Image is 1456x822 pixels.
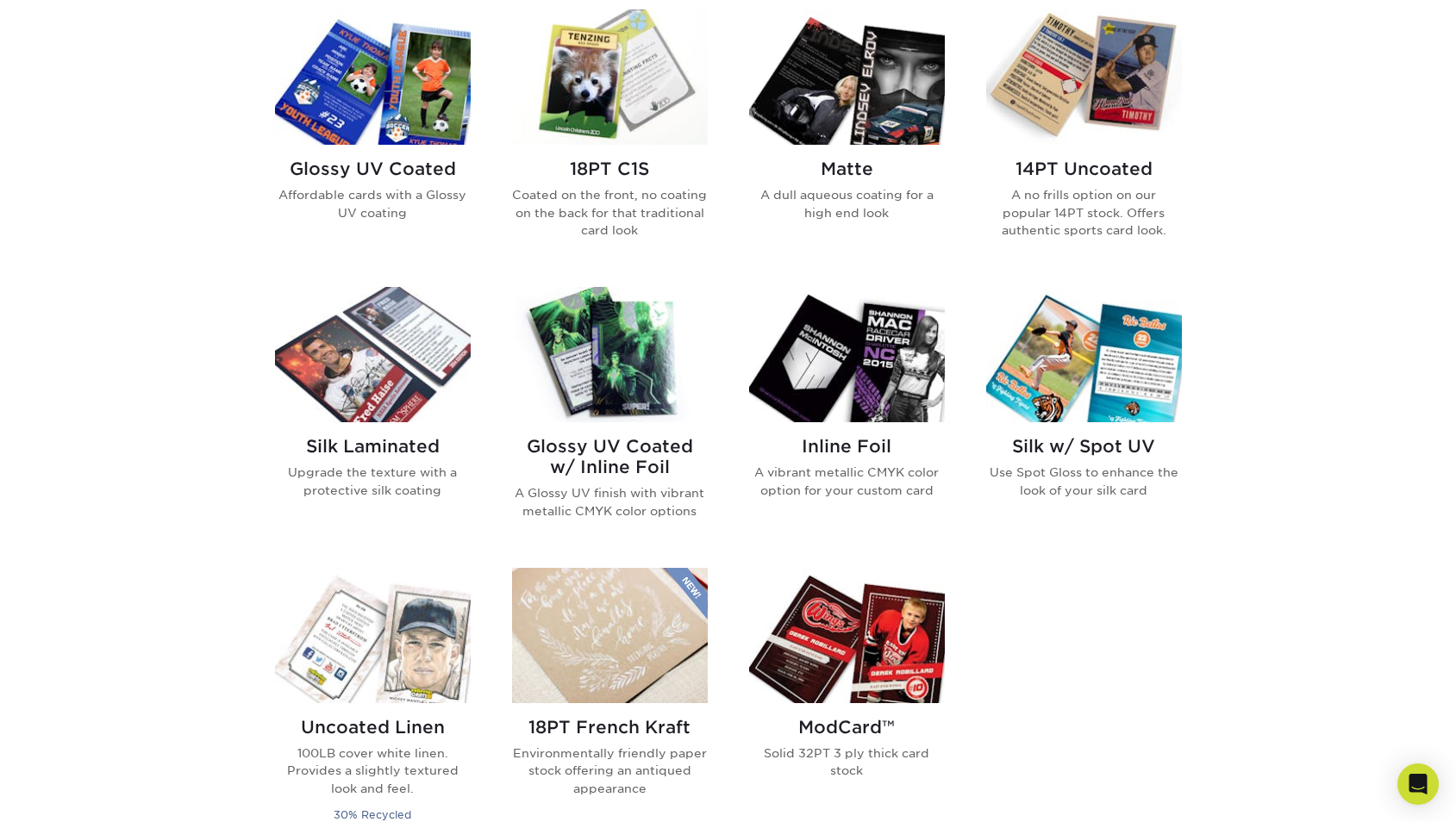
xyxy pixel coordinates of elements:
[749,744,945,780] p: Solid 32PT 3 ply thick card stock
[665,568,708,620] img: New Product
[512,568,708,703] img: 18PT French Kraft Trading Cards
[986,159,1182,179] h2: 14PT Uncoated
[275,436,471,457] h2: Silk Laminated
[986,287,1182,547] a: Silk w/ Spot UV Trading Cards Silk w/ Spot UV Use Spot Gloss to enhance the look of your silk card
[512,744,708,797] p: Environmentally friendly paper stock offering an antiqued appearance
[749,436,945,457] h2: Inline Foil
[512,159,708,179] h2: 18PT C1S
[512,287,708,547] a: Glossy UV Coated w/ Inline Foil Trading Cards Glossy UV Coated w/ Inline Foil A Glossy UV finish ...
[275,186,471,221] p: Affordable cards with a Glossy UV coating
[275,287,471,422] img: Silk Laminated Trading Cards
[512,9,708,266] a: 18PT C1S Trading Cards 18PT C1S Coated on the front, no coating on the back for that traditional ...
[275,464,471,499] p: Upgrade the texture with a protective silk coating
[275,744,471,797] p: 100LB cover white linen. Provides a slightly textured look and feel.
[749,9,945,266] a: Matte Trading Cards Matte A dull aqueous coating for a high end look
[749,568,945,703] img: ModCard™ Trading Cards
[986,9,1182,145] img: 14PT Uncoated Trading Cards
[334,808,411,821] small: 30% Recycled
[275,9,471,266] a: Glossy UV Coated Trading Cards Glossy UV Coated Affordable cards with a Glossy UV coating
[986,287,1182,422] img: Silk w/ Spot UV Trading Cards
[275,568,471,703] img: Uncoated Linen Trading Cards
[275,9,471,145] img: Glossy UV Coated Trading Cards
[749,717,945,738] h2: ModCard™
[986,9,1182,266] a: 14PT Uncoated Trading Cards 14PT Uncoated A no frills option on our popular 14PT stock. Offers au...
[512,287,708,422] img: Glossy UV Coated w/ Inline Foil Trading Cards
[749,287,945,547] a: Inline Foil Trading Cards Inline Foil A vibrant metallic CMYK color option for your custom card
[749,464,945,499] p: A vibrant metallic CMYK color option for your custom card
[512,186,708,239] p: Coated on the front, no coating on the back for that traditional card look
[275,159,471,179] h2: Glossy UV Coated
[512,9,708,145] img: 18PT C1S Trading Cards
[749,186,945,221] p: A dull aqueous coating for a high end look
[512,484,708,520] p: A Glossy UV finish with vibrant metallic CMYK color options
[512,717,708,738] h2: 18PT French Kraft
[1397,763,1439,805] div: Open Intercom Messenger
[749,159,945,179] h2: Matte
[749,287,945,422] img: Inline Foil Trading Cards
[986,436,1182,457] h2: Silk w/ Spot UV
[275,717,471,738] h2: Uncoated Linen
[275,287,471,547] a: Silk Laminated Trading Cards Silk Laminated Upgrade the texture with a protective silk coating
[986,464,1182,499] p: Use Spot Gloss to enhance the look of your silk card
[986,186,1182,239] p: A no frills option on our popular 14PT stock. Offers authentic sports card look.
[749,9,945,145] img: Matte Trading Cards
[512,436,708,477] h2: Glossy UV Coated w/ Inline Foil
